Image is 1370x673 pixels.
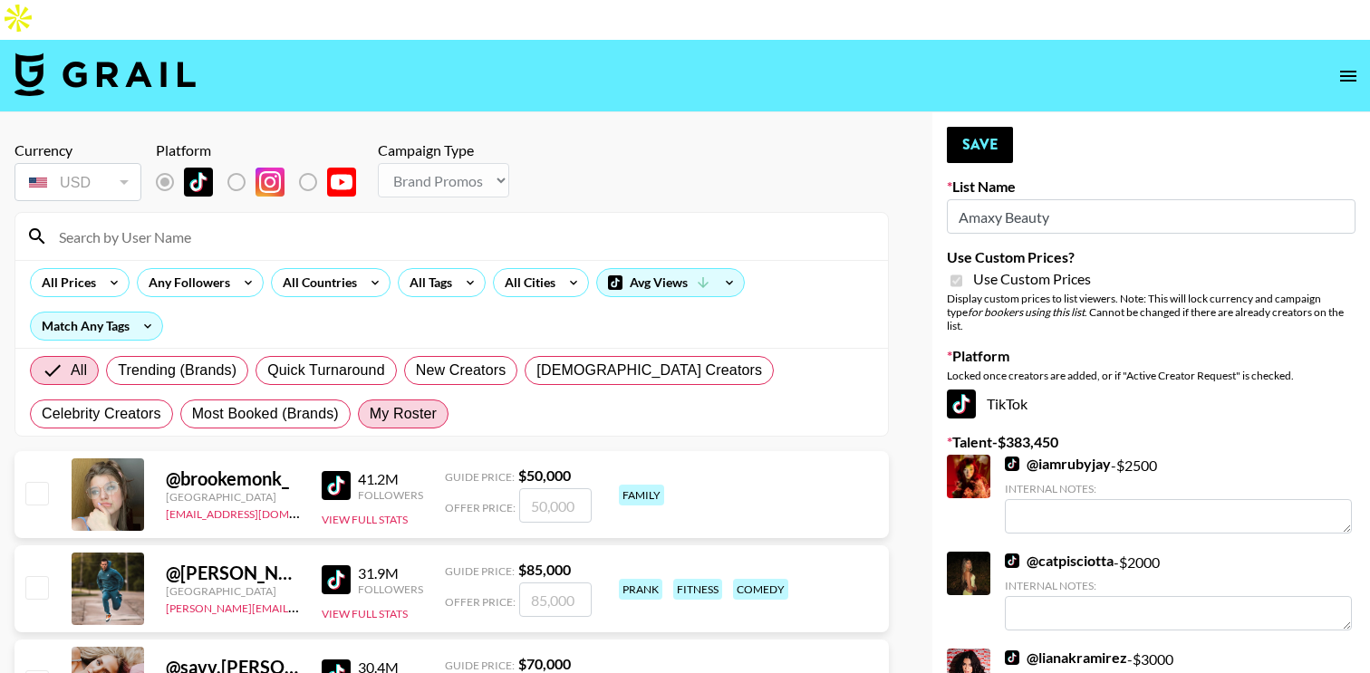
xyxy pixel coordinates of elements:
[322,471,351,500] img: TikTok
[947,389,1356,418] div: TikTok
[536,360,762,381] span: [DEMOGRAPHIC_DATA] Creators
[322,607,408,620] button: View Full Stats
[267,360,385,381] span: Quick Turnaround
[399,269,456,296] div: All Tags
[118,360,236,381] span: Trending (Brands)
[166,490,300,504] div: [GEOGRAPHIC_DATA]
[156,163,371,201] div: List locked to TikTok.
[358,564,423,582] div: 31.9M
[327,168,356,197] img: YouTube
[947,369,1356,382] div: Locked once creators are added, or if "Active Creator Request" is checked.
[494,269,559,296] div: All Cities
[370,403,437,425] span: My Roster
[156,141,371,159] div: Platform
[445,564,515,578] span: Guide Price:
[184,168,213,197] img: TikTok
[48,222,877,251] input: Search by User Name
[445,501,516,514] span: Offer Price:
[1330,58,1366,94] button: open drawer
[518,466,571,484] strong: $ 50,000
[947,433,1356,451] label: Talent - $ 383,450
[518,655,571,672] strong: $ 70,000
[378,141,509,159] div: Campaign Type
[42,403,161,425] span: Celebrity Creators
[166,584,300,598] div: [GEOGRAPHIC_DATA]
[1005,579,1352,592] div: Internal Notes:
[673,579,722,600] div: fitness
[358,488,423,502] div: Followers
[358,470,423,488] div: 41.2M
[1005,649,1127,667] a: @lianakramirez
[1005,552,1114,570] a: @catpisciotta
[519,582,592,617] input: 85,000
[947,248,1356,266] label: Use Custom Prices?
[1005,482,1352,495] div: Internal Notes:
[1005,457,1019,471] img: TikTok
[947,389,976,418] img: TikTok
[597,269,744,296] div: Avg Views
[733,579,788,600] div: comedy
[973,270,1091,288] span: Use Custom Prices
[14,159,141,205] div: Currency is locked to USD
[322,565,351,594] img: TikTok
[138,269,234,296] div: Any Followers
[14,53,196,96] img: Grail Talent
[1005,650,1019,665] img: TikTok
[166,504,348,521] a: [EMAIL_ADDRESS][DOMAIN_NAME]
[968,305,1085,319] em: for bookers using this list
[166,598,434,615] a: [PERSON_NAME][EMAIL_ADDRESS][DOMAIN_NAME]
[1005,552,1352,630] div: - $ 2000
[31,312,162,340] div: Match Any Tags
[445,659,515,672] span: Guide Price:
[14,141,141,159] div: Currency
[416,360,507,381] span: New Creators
[18,167,138,198] div: USD
[1005,455,1111,473] a: @iamrubyjay
[518,561,571,578] strong: $ 85,000
[445,470,515,484] span: Guide Price:
[31,269,100,296] div: All Prices
[619,485,664,505] div: family
[619,579,662,600] div: prank
[358,582,423,596] div: Followers
[322,513,408,526] button: View Full Stats
[272,269,361,296] div: All Countries
[947,292,1356,332] div: Display custom prices to list viewers. Note: This will lock currency and campaign type . Cannot b...
[947,127,1013,163] button: Save
[1005,553,1019,568] img: TikTok
[256,168,285,197] img: Instagram
[192,403,339,425] span: Most Booked (Brands)
[445,595,516,609] span: Offer Price:
[166,562,300,584] div: @ [PERSON_NAME].[PERSON_NAME]
[519,488,592,523] input: 50,000
[1005,455,1352,534] div: - $ 2500
[947,178,1356,196] label: List Name
[71,360,87,381] span: All
[166,467,300,490] div: @ brookemonk_
[947,347,1356,365] label: Platform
